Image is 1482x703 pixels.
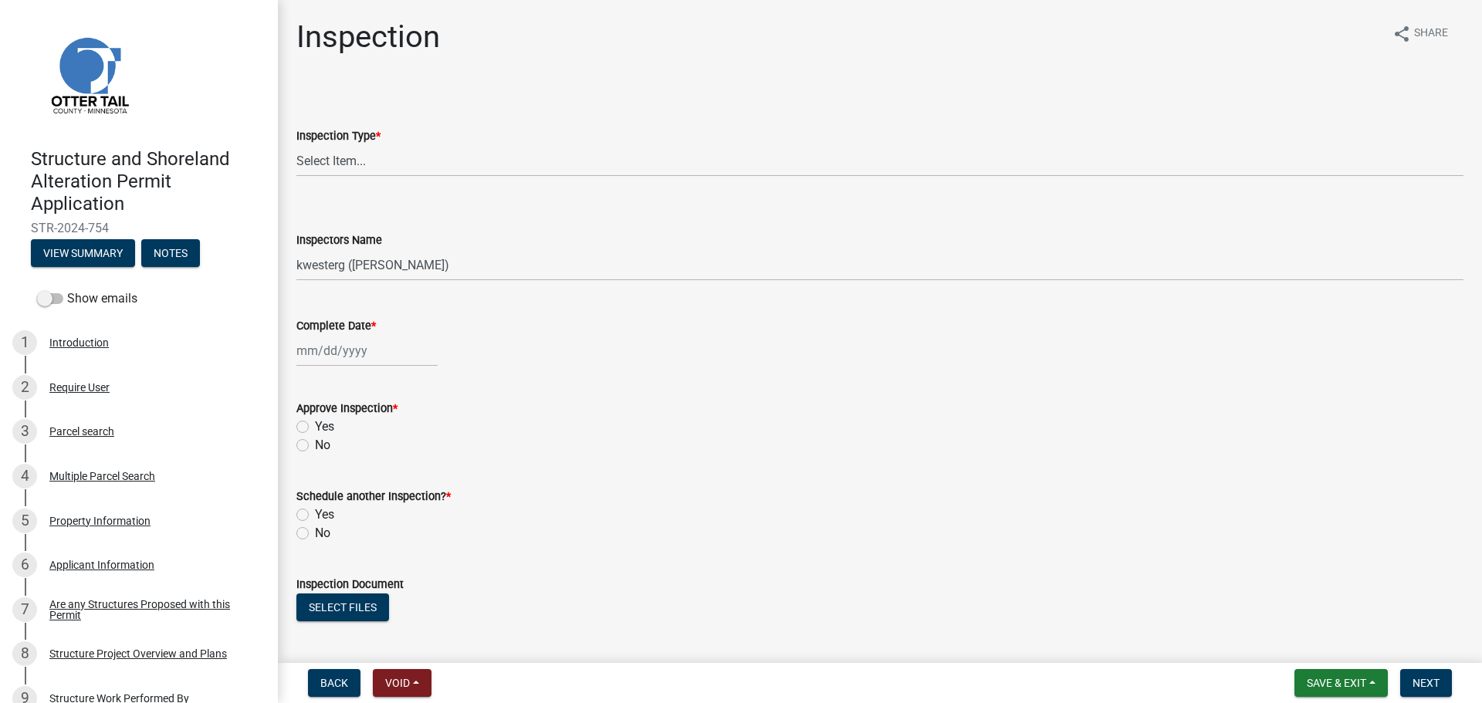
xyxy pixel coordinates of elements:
[12,553,37,577] div: 6
[1414,25,1448,43] span: Share
[49,426,114,437] div: Parcel search
[320,677,348,689] span: Back
[296,235,382,246] label: Inspectors Name
[31,239,135,267] button: View Summary
[49,515,151,526] div: Property Information
[315,524,330,542] label: No
[12,597,37,622] div: 7
[12,375,37,400] div: 2
[315,436,330,455] label: No
[12,464,37,488] div: 4
[49,337,109,348] div: Introduction
[141,239,200,267] button: Notes
[308,669,360,697] button: Back
[315,417,334,436] label: Yes
[1400,669,1452,697] button: Next
[12,419,37,444] div: 3
[296,131,381,142] label: Inspection Type
[31,148,266,215] h4: Structure and Shoreland Alteration Permit Application
[1392,25,1411,43] i: share
[296,580,404,590] label: Inspection Document
[31,221,247,235] span: STR-2024-754
[296,492,451,502] label: Schedule another Inspection?
[12,509,37,533] div: 5
[385,677,410,689] span: Void
[31,248,135,261] wm-modal-confirm: Summary
[12,641,37,666] div: 8
[49,559,154,570] div: Applicant Information
[1307,677,1366,689] span: Save & Exit
[49,599,253,620] div: Are any Structures Proposed with this Permit
[141,248,200,261] wm-modal-confirm: Notes
[37,289,137,308] label: Show emails
[49,382,110,393] div: Require User
[1294,669,1388,697] button: Save & Exit
[1380,19,1460,49] button: shareShare
[296,404,398,414] label: Approve Inspection
[315,505,334,524] label: Yes
[296,321,376,332] label: Complete Date
[49,471,155,482] div: Multiple Parcel Search
[49,648,227,659] div: Structure Project Overview and Plans
[1413,677,1440,689] span: Next
[373,669,431,697] button: Void
[296,19,440,56] h1: Inspection
[296,593,389,621] button: Select files
[31,16,147,132] img: Otter Tail County, Minnesota
[12,330,37,355] div: 1
[296,335,438,367] input: mm/dd/yyyy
